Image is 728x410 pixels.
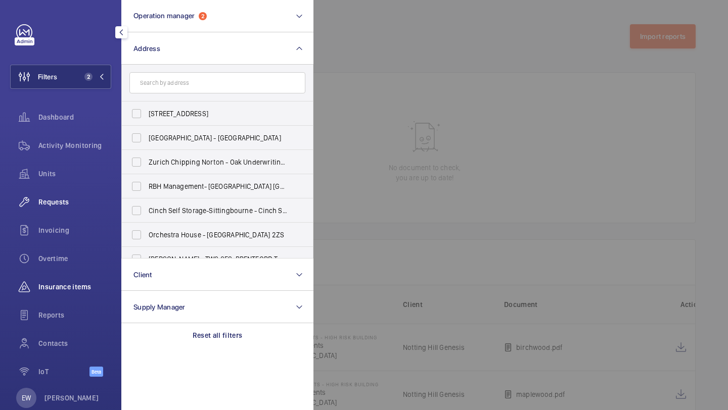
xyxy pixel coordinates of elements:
[44,393,99,403] p: [PERSON_NAME]
[84,73,93,81] span: 2
[38,338,111,348] span: Contacts
[89,367,103,377] span: Beta
[38,253,111,264] span: Overtime
[38,225,111,235] span: Invoicing
[22,393,31,403] p: EW
[38,197,111,207] span: Requests
[10,65,111,89] button: Filters2
[38,140,111,150] span: Activity Monitoring
[38,282,111,292] span: Insurance items
[38,367,89,377] span: IoT
[38,112,111,122] span: Dashboard
[38,72,57,82] span: Filters
[38,169,111,179] span: Units
[38,310,111,320] span: Reports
